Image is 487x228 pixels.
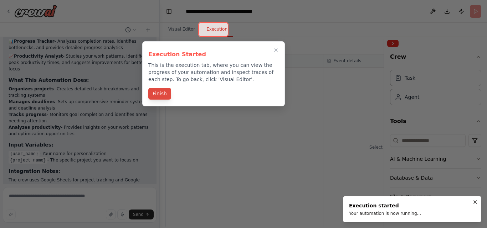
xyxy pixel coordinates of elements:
p: This is the execution tab, where you can view the progress of your automation and inspect traces ... [148,62,279,83]
button: Finish [148,88,171,100]
div: Your automation is now running... [349,211,421,216]
h3: Execution Started [148,50,279,59]
button: Hide left sidebar [164,6,174,16]
div: Execution started [349,202,421,209]
button: Close walkthrough [272,46,280,54]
